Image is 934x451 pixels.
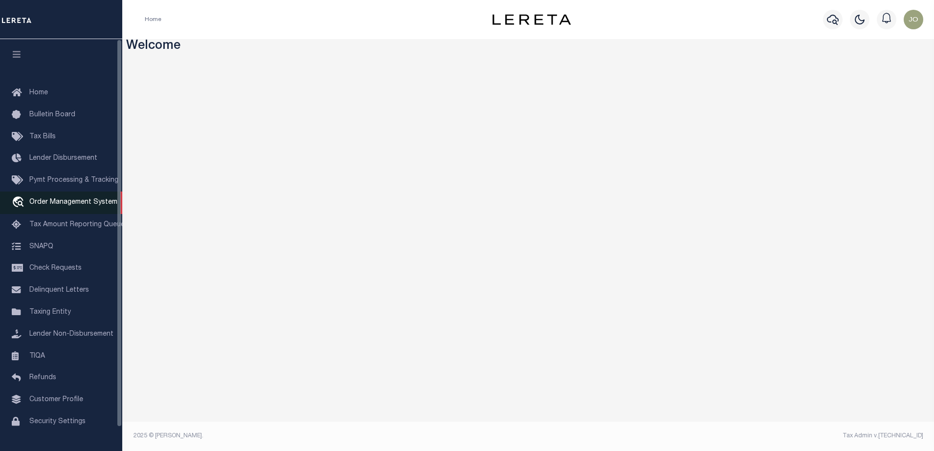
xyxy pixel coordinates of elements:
[29,243,53,250] span: SNAPQ
[29,265,82,272] span: Check Requests
[29,418,86,425] span: Security Settings
[29,177,118,184] span: Pymt Processing & Tracking
[29,396,83,403] span: Customer Profile
[29,155,97,162] span: Lender Disbursement
[29,111,75,118] span: Bulletin Board
[29,89,48,96] span: Home
[29,309,71,316] span: Taxing Entity
[535,431,923,440] div: Tax Admin v.[TECHNICAL_ID]
[145,15,161,24] li: Home
[492,14,571,25] img: logo-dark.svg
[126,39,931,54] h3: Welcome
[12,196,27,209] i: travel_explore
[29,221,125,228] span: Tax Amount Reporting Queue
[904,10,923,29] img: svg+xml;base64,PHN2ZyB4bWxucz0iaHR0cDovL3d3dy53My5vcmcvMjAwMC9zdmciIHBvaW50ZXItZXZlbnRzPSJub25lIi...
[29,331,113,338] span: Lender Non-Disbursement
[29,133,56,140] span: Tax Bills
[29,374,56,381] span: Refunds
[29,199,117,206] span: Order Management System
[29,287,89,294] span: Delinquent Letters
[126,431,529,440] div: 2025 © [PERSON_NAME].
[29,352,45,359] span: TIQA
